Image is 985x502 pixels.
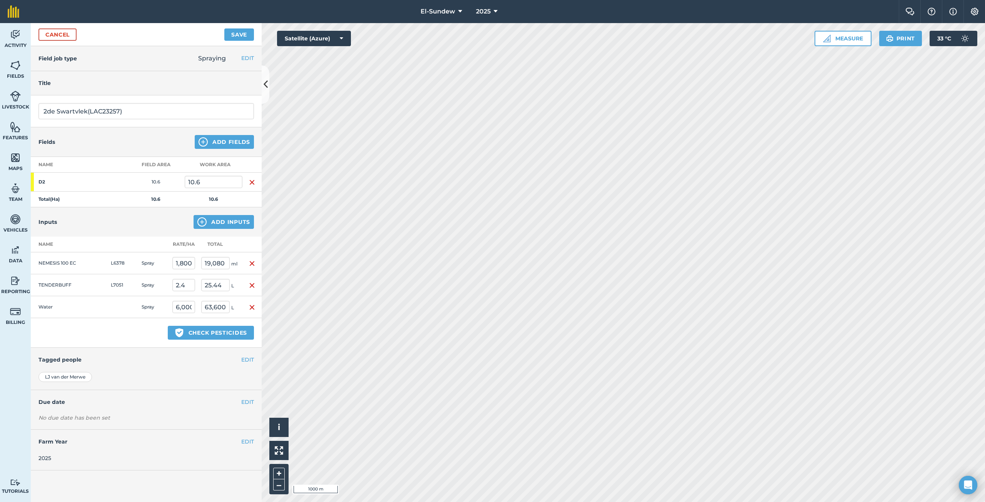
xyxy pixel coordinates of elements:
[127,173,185,192] td: 10.6
[8,5,19,18] img: fieldmargin Logo
[10,60,21,71] img: svg+xml;base64,PHN2ZyB4bWxucz0iaHR0cDovL3d3dy53My5vcmcvMjAwMC9zdmciIHdpZHRoPSI1NiIgaGVpZ2h0PSI2MC...
[241,355,254,364] button: EDIT
[275,446,283,455] img: Four arrows, one pointing top left, one top right, one bottom right and the last bottom left
[823,35,831,42] img: Ruler icon
[198,296,242,318] td: L
[38,179,98,185] strong: D2
[10,213,21,225] img: svg+xml;base64,PD94bWwgdmVyc2lvbj0iMS4wIiBlbmNvZGluZz0idXRmLTgiPz4KPCEtLSBHZW5lcmF0b3I6IEFkb2JlIE...
[273,479,285,490] button: –
[38,79,254,87] h4: Title
[139,274,169,296] td: Spray
[241,437,254,446] button: EDIT
[959,476,977,494] div: Open Intercom Messenger
[10,306,21,317] img: svg+xml;base64,PD94bWwgdmVyc2lvbj0iMS4wIiBlbmNvZGluZz0idXRmLTgiPz4KPCEtLSBHZW5lcmF0b3I6IEFkb2JlIE...
[905,8,915,15] img: Two speech bubbles overlapping with the left bubble in the forefront
[38,28,77,41] a: Cancel
[151,196,160,202] strong: 10.6
[197,217,207,227] img: svg+xml;base64,PHN2ZyB4bWxucz0iaHR0cDovL3d3dy53My5vcmcvMjAwMC9zdmciIHdpZHRoPSIxNCIgaGVpZ2h0PSIyNC...
[815,31,871,46] button: Measure
[185,157,242,173] th: Work area
[108,252,139,274] td: L6378
[195,135,254,149] button: Add Fields
[273,468,285,479] button: +
[241,398,254,406] button: EDIT
[10,121,21,133] img: svg+xml;base64,PHN2ZyB4bWxucz0iaHR0cDovL3d3dy53My5vcmcvMjAwMC9zdmciIHdpZHRoPSI1NiIgaGVpZ2h0PSI2MC...
[249,281,255,290] img: svg+xml;base64,PHN2ZyB4bWxucz0iaHR0cDovL3d3dy53My5vcmcvMjAwMC9zdmciIHdpZHRoPSIxNiIgaGVpZ2h0PSIyNC...
[31,157,127,173] th: Name
[38,372,92,382] div: LJ van der Merwe
[198,274,242,296] td: L
[10,183,21,194] img: svg+xml;base64,PD94bWwgdmVyc2lvbj0iMS4wIiBlbmNvZGluZz0idXRmLTgiPz4KPCEtLSBHZW5lcmF0b3I6IEFkb2JlIE...
[127,157,185,173] th: Field Area
[139,296,169,318] td: Spray
[10,152,21,163] img: svg+xml;base64,PHN2ZyB4bWxucz0iaHR0cDovL3d3dy53My5vcmcvMjAwMC9zdmciIHdpZHRoPSI1NiIgaGVpZ2h0PSI2MC...
[38,414,254,422] div: No due date has been set
[199,137,208,147] img: svg+xml;base64,PHN2ZyB4bWxucz0iaHR0cDovL3d3dy53My5vcmcvMjAwMC9zdmciIHdpZHRoPSIxNCIgaGVpZ2h0PSIyNC...
[38,454,254,462] div: 2025
[269,418,289,437] button: i
[38,398,254,406] h4: Due date
[38,138,55,146] h4: Fields
[31,252,108,274] td: NEMESIS 100 EC
[421,7,455,16] span: El-Sundew
[168,326,254,340] button: Check pesticides
[38,437,254,446] h4: Farm Year
[194,215,254,229] button: Add Inputs
[10,244,21,256] img: svg+xml;base64,PD94bWwgdmVyc2lvbj0iMS4wIiBlbmNvZGluZz0idXRmLTgiPz4KPCEtLSBHZW5lcmF0b3I6IEFkb2JlIE...
[249,303,255,312] img: svg+xml;base64,PHN2ZyB4bWxucz0iaHR0cDovL3d3dy53My5vcmcvMjAwMC9zdmciIHdpZHRoPSIxNiIgaGVpZ2h0PSIyNC...
[169,237,198,252] th: Rate/ Ha
[930,31,977,46] button: 33 °C
[10,29,21,40] img: svg+xml;base64,PD94bWwgdmVyc2lvbj0iMS4wIiBlbmNvZGluZz0idXRmLTgiPz4KPCEtLSBHZW5lcmF0b3I6IEFkb2JlIE...
[198,252,242,274] td: ml
[10,479,21,486] img: svg+xml;base64,PD94bWwgdmVyc2lvbj0iMS4wIiBlbmNvZGluZz0idXRmLTgiPz4KPCEtLSBHZW5lcmF0b3I6IEFkb2JlIE...
[476,7,491,16] span: 2025
[949,7,957,16] img: svg+xml;base64,PHN2ZyB4bWxucz0iaHR0cDovL3d3dy53My5vcmcvMjAwMC9zdmciIHdpZHRoPSIxNyIgaGVpZ2h0PSIxNy...
[10,90,21,102] img: svg+xml;base64,PD94bWwgdmVyc2lvbj0iMS4wIiBlbmNvZGluZz0idXRmLTgiPz4KPCEtLSBHZW5lcmF0b3I6IEFkb2JlIE...
[937,31,951,46] span: 33 ° C
[224,28,254,41] button: Save
[108,274,139,296] td: L7051
[31,237,108,252] th: Name
[209,196,218,202] strong: 10.6
[31,296,108,318] td: Water
[241,54,254,62] button: EDIT
[38,355,254,364] h4: Tagged people
[927,8,936,15] img: A question mark icon
[249,259,255,268] img: svg+xml;base64,PHN2ZyB4bWxucz0iaHR0cDovL3d3dy53My5vcmcvMjAwMC9zdmciIHdpZHRoPSIxNiIgaGVpZ2h0PSIyNC...
[38,54,77,63] h4: Field job type
[277,31,351,46] button: Satellite (Azure)
[38,218,57,226] h4: Inputs
[38,196,60,202] strong: Total ( Ha )
[879,31,922,46] button: Print
[198,55,226,62] span: Spraying
[278,422,280,432] span: i
[249,178,255,187] img: svg+xml;base64,PHN2ZyB4bWxucz0iaHR0cDovL3d3dy53My5vcmcvMjAwMC9zdmciIHdpZHRoPSIxNiIgaGVpZ2h0PSIyNC...
[970,8,979,15] img: A cog icon
[139,252,169,274] td: Spray
[886,34,893,43] img: svg+xml;base64,PHN2ZyB4bWxucz0iaHR0cDovL3d3dy53My5vcmcvMjAwMC9zdmciIHdpZHRoPSIxOSIgaGVpZ2h0PSIyNC...
[31,274,108,296] td: TENDERBUFF
[957,31,973,46] img: svg+xml;base64,PD94bWwgdmVyc2lvbj0iMS4wIiBlbmNvZGluZz0idXRmLTgiPz4KPCEtLSBHZW5lcmF0b3I6IEFkb2JlIE...
[10,275,21,287] img: svg+xml;base64,PD94bWwgdmVyc2lvbj0iMS4wIiBlbmNvZGluZz0idXRmLTgiPz4KPCEtLSBHZW5lcmF0b3I6IEFkb2JlIE...
[198,237,242,252] th: Total
[38,103,254,119] input: What needs doing?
